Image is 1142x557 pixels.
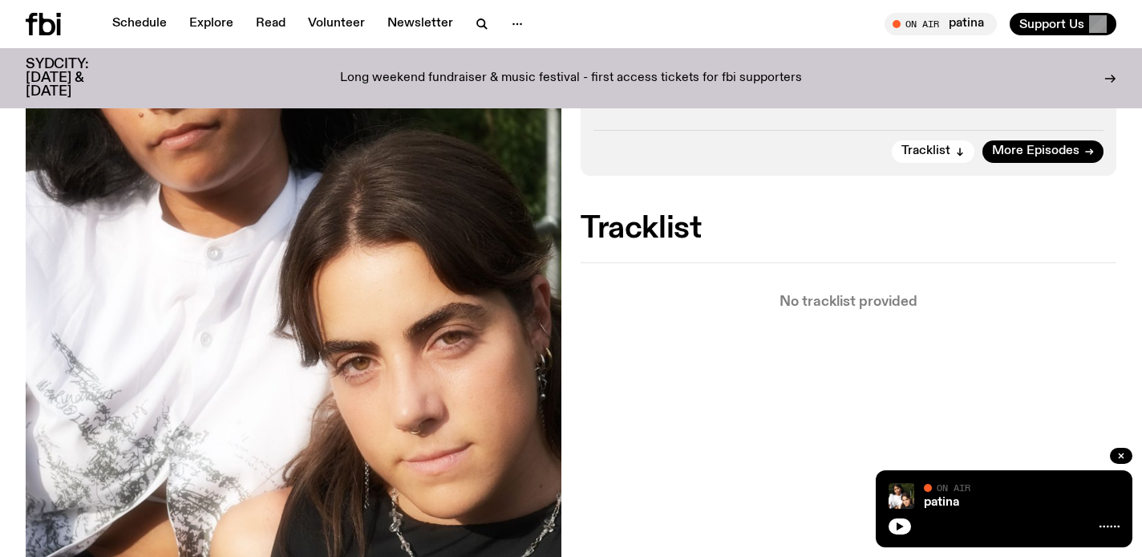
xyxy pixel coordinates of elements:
[885,13,997,35] button: On Airpatina
[924,496,959,509] a: patina
[581,214,1116,243] h2: Tracklist
[581,295,1116,309] p: No tracklist provided
[937,482,970,493] span: On Air
[246,13,295,35] a: Read
[992,145,1079,157] span: More Episodes
[982,140,1104,163] a: More Episodes
[901,145,950,157] span: Tracklist
[340,71,802,86] p: Long weekend fundraiser & music festival - first access tickets for fbi supporters
[1010,13,1116,35] button: Support Us
[892,140,974,163] button: Tracklist
[298,13,375,35] a: Volunteer
[103,13,176,35] a: Schedule
[1019,17,1084,31] span: Support Us
[26,58,128,99] h3: SYDCITY: [DATE] & [DATE]
[378,13,463,35] a: Newsletter
[180,13,243,35] a: Explore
